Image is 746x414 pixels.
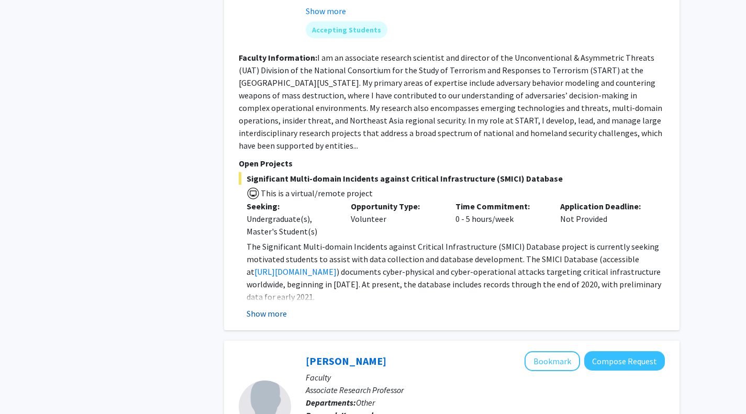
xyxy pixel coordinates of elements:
b: Departments: [306,397,356,408]
b: Faculty Information: [239,52,317,63]
p: The Significant Multi-domain Incidents against Critical Infrastructure (SMICI) Database project i... [247,240,665,303]
p: Opportunity Type: [351,200,440,212]
div: Volunteer [343,200,448,238]
a: [PERSON_NAME] [306,354,386,367]
p: Associate Research Professor [306,384,665,396]
span: Other [356,397,375,408]
div: 0 - 5 hours/week [448,200,552,238]
button: Add Dong Liang to Bookmarks [525,351,580,371]
p: Faculty [306,371,665,384]
a: [URL][DOMAIN_NAME] [254,266,337,277]
div: Undergraduate(s), Master's Student(s) [247,212,336,238]
fg-read-more: I am an associate research scientist and director of the Unconventional & Asymmetric Threats (UAT... [239,52,662,151]
mat-chip: Accepting Students [306,21,387,38]
div: Not Provided [552,200,657,238]
span: Significant Multi-domain Incidents against Critical Infrastructure (SMICI) Database [239,172,665,185]
button: Show more [306,5,346,17]
button: Compose Request to Dong Liang [584,351,665,371]
span: This is a virtual/remote project [260,188,373,198]
button: Show more [247,307,287,320]
p: Time Commitment: [455,200,544,212]
p: Open Projects [239,157,665,170]
iframe: Chat [8,367,44,406]
p: Seeking: [247,200,336,212]
p: Application Deadline: [560,200,649,212]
